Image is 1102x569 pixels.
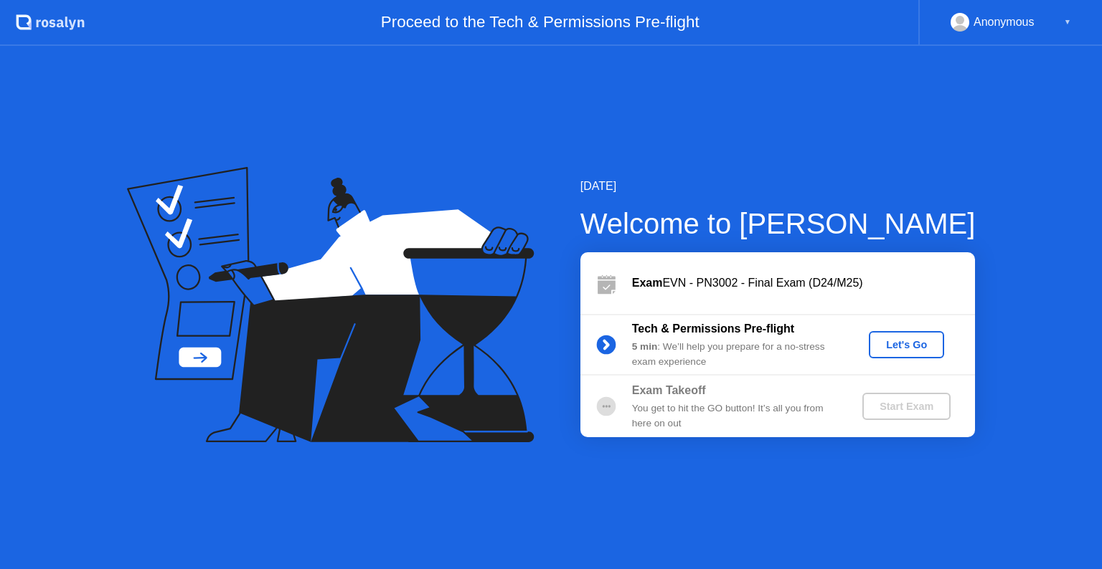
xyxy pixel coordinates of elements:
b: 5 min [632,341,658,352]
button: Start Exam [862,393,951,420]
div: Let's Go [875,339,938,350]
b: Tech & Permissions Pre-flight [632,322,794,335]
button: Let's Go [869,331,944,358]
b: Exam Takeoff [632,384,706,396]
div: Welcome to [PERSON_NAME] [580,202,976,245]
div: You get to hit the GO button! It’s all you from here on out [632,401,839,431]
div: Start Exam [868,401,945,412]
div: EVN - PN3002 - Final Exam (D24/M25) [632,274,975,292]
div: [DATE] [580,178,976,195]
div: : We’ll help you prepare for a no-stress exam experience [632,340,839,369]
div: Anonymous [974,13,1035,32]
b: Exam [632,277,663,289]
div: ▼ [1064,13,1071,32]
